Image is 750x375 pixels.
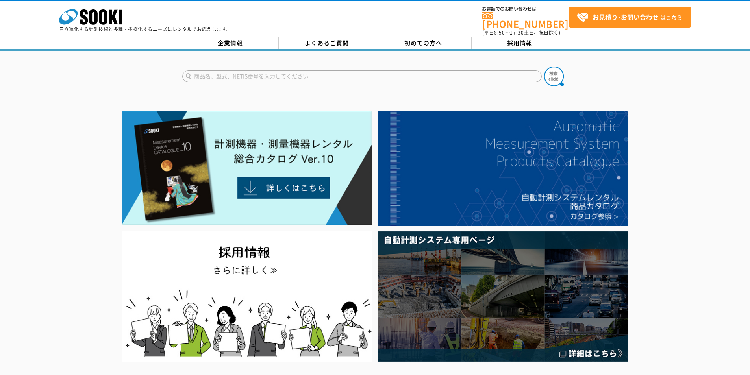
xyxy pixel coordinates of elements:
[482,29,560,36] span: (平日 ～ 土日、祝日除く)
[279,37,375,49] a: よくあるご質問
[544,67,564,86] img: btn_search.png
[182,70,542,82] input: 商品名、型式、NETIS番号を入力してください
[59,27,231,31] p: 日々進化する計測技術と多種・多様化するニーズにレンタルでお応えします。
[378,111,628,226] img: 自動計測システムカタログ
[472,37,568,49] a: 採用情報
[122,111,372,225] img: Catalog Ver10
[404,39,442,47] span: 初めての方へ
[593,12,659,22] strong: お見積り･お問い合わせ
[482,7,569,11] span: お電話でのお問い合わせは
[577,11,682,23] span: はこちら
[482,12,569,28] a: [PHONE_NUMBER]
[494,29,505,36] span: 8:50
[569,7,691,28] a: お見積り･お問い合わせはこちら
[182,37,279,49] a: 企業情報
[122,231,372,362] img: SOOKI recruit
[375,37,472,49] a: 初めての方へ
[378,231,628,362] img: 自動計測システム専用ページ
[510,29,524,36] span: 17:30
